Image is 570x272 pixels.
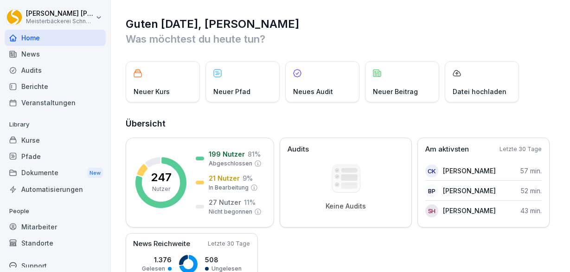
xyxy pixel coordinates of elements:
p: Letzte 30 Tage [500,145,542,153]
a: Home [5,30,106,46]
div: SH [425,204,438,217]
p: Was möchtest du heute tun? [126,32,556,46]
p: [PERSON_NAME] [443,206,496,215]
p: 11 % [244,197,256,207]
a: Pfade [5,148,106,164]
a: Standorte [5,235,106,251]
p: Nicht begonnen [209,208,252,216]
h1: Guten [DATE], [PERSON_NAME] [126,17,556,32]
p: Am aktivsten [425,144,469,155]
p: Letzte 30 Tage [208,240,250,248]
p: Neues Audit [293,87,333,96]
p: People [5,204,106,219]
p: 1.376 [142,255,172,265]
a: News [5,46,106,62]
p: Keine Audits [326,202,366,210]
p: Audits [288,144,309,155]
p: 21 Nutzer [209,173,240,183]
p: Neuer Kurs [134,87,170,96]
div: BP [425,184,438,197]
a: DokumenteNew [5,164,106,182]
p: In Bearbeitung [209,183,249,192]
a: Mitarbeiter [5,219,106,235]
a: Berichte [5,78,106,95]
a: Automatisierungen [5,181,106,197]
p: [PERSON_NAME] [443,186,496,196]
p: 247 [151,172,172,183]
p: News Reichweite [133,239,190,249]
p: Neuer Pfad [213,87,250,96]
p: Meisterbäckerei Schneckenburger [26,18,94,25]
p: 52 min. [521,186,542,196]
p: 43 min. [520,206,542,215]
p: 81 % [248,149,261,159]
a: Kurse [5,132,106,148]
p: [PERSON_NAME] [PERSON_NAME] [26,10,94,18]
p: Library [5,117,106,132]
p: Neuer Beitrag [373,87,418,96]
p: Nutzer [152,185,170,193]
p: 199 Nutzer [209,149,245,159]
p: [PERSON_NAME] [443,166,496,176]
a: Audits [5,62,106,78]
p: Datei hochladen [453,87,506,96]
div: New [87,168,103,178]
div: Dokumente [5,164,106,182]
p: 508 [205,255,242,265]
p: 57 min. [520,166,542,176]
div: CK [425,164,438,177]
h2: Übersicht [126,117,556,130]
a: Veranstaltungen [5,95,106,111]
p: Abgeschlossen [209,159,252,168]
p: 9 % [243,173,253,183]
p: 27 Nutzer [209,197,241,207]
